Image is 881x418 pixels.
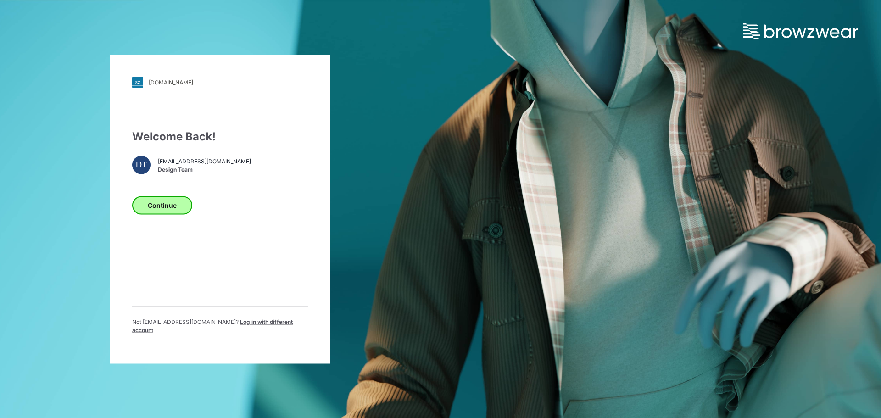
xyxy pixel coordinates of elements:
span: Design Team [158,166,251,174]
img: browzwear-logo.73288ffb.svg [743,23,858,39]
span: [EMAIL_ADDRESS][DOMAIN_NAME] [158,157,251,166]
div: [DOMAIN_NAME] [149,79,193,86]
div: DT [132,156,151,174]
img: svg+xml;base64,PHN2ZyB3aWR0aD0iMjgiIGhlaWdodD0iMjgiIHZpZXdCb3g9IjAgMCAyOCAyOCIgZmlsbD0ibm9uZSIgeG... [132,77,143,88]
p: Not [EMAIL_ADDRESS][DOMAIN_NAME] ? [132,318,308,334]
a: [DOMAIN_NAME] [132,77,308,88]
div: Welcome Back! [132,128,308,145]
button: Continue [132,196,192,214]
